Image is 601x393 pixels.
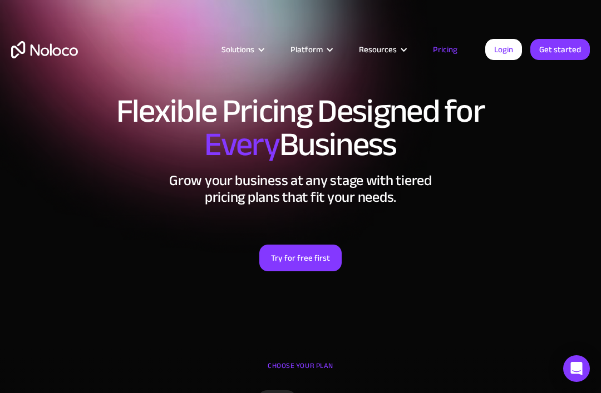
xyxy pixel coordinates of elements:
[11,94,590,161] h1: Flexible Pricing Designed for Business
[359,42,397,57] div: Resources
[485,39,522,60] a: Login
[204,113,279,176] span: Every
[563,355,590,382] div: Open Intercom Messenger
[208,42,277,57] div: Solutions
[277,42,345,57] div: Platform
[419,42,471,57] a: Pricing
[290,42,323,57] div: Platform
[530,39,590,60] a: Get started
[11,41,78,58] a: home
[259,245,342,271] a: Try for free first
[221,42,254,57] div: Solutions
[345,42,419,57] div: Resources
[11,357,590,385] div: CHOOSE YOUR PLAN
[11,172,590,206] h2: Grow your business at any stage with tiered pricing plans that fit your needs.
